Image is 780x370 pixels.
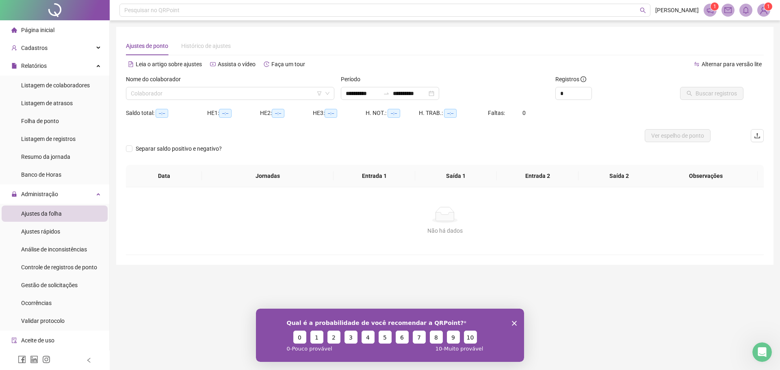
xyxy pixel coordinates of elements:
th: Saída 2 [578,165,660,187]
th: Saída 1 [415,165,497,187]
span: to [383,90,390,97]
span: swap [694,61,700,67]
span: Separar saldo positivo e negativo? [132,144,225,153]
span: Relatórios [21,63,47,69]
span: --:-- [272,109,284,118]
span: Administração [21,191,58,197]
span: Página inicial [21,27,54,33]
iframe: Pesquisa da QRPoint [256,309,524,362]
span: [PERSON_NAME] [655,6,699,15]
span: Ocorrências [21,300,52,306]
th: Data [126,165,202,187]
th: Entrada 1 [334,165,415,187]
span: swap-right [383,90,390,97]
span: lock [11,191,17,197]
span: Faça um tour [271,61,305,67]
span: info-circle [581,76,586,82]
span: history [264,61,269,67]
img: 91185 [758,4,770,16]
span: Validar protocolo [21,318,65,324]
span: Listagem de atrasos [21,100,73,106]
span: upload [754,132,760,139]
th: Observações [654,165,758,187]
span: Observações [661,171,751,180]
span: Listagem de registros [21,136,76,142]
span: left [86,357,92,363]
sup: 1 [711,2,719,11]
span: home [11,27,17,33]
span: --:-- [444,109,457,118]
span: --:-- [219,109,232,118]
button: Buscar registros [680,87,743,100]
span: notification [706,6,714,14]
th: Jornadas [202,165,334,187]
span: instagram [42,355,50,364]
span: Banco de Horas [21,171,61,178]
span: audit [11,338,17,343]
div: HE 3: [313,108,366,118]
footer: QRPoint © 2025 - 2.90.5 - [110,342,780,370]
span: Controle de registros de ponto [21,264,97,270]
span: Resumo da jornada [21,154,70,160]
label: Nome do colaborador [126,75,186,84]
span: down [325,91,330,96]
span: linkedin [30,355,38,364]
button: Ver espelho de ponto [645,129,711,142]
th: Entrada 2 [497,165,578,187]
span: user-add [11,45,17,51]
span: Folha de ponto [21,118,59,124]
div: H. TRAB.: [419,108,488,118]
div: HE 1: [207,108,260,118]
span: Alternar para versão lite [702,61,762,67]
span: mail [724,6,732,14]
span: 1 [713,4,716,9]
span: Leia o artigo sobre ajustes [136,61,202,67]
span: Aceite de uso [21,337,54,344]
span: --:-- [325,109,337,118]
div: H. NOT.: [366,108,419,118]
span: bell [742,6,750,14]
span: 1 [767,4,770,9]
span: --:-- [388,109,400,118]
iframe: Intercom live chat [752,342,772,362]
span: Ajustes da folha [21,210,62,217]
span: Listagem de colaboradores [21,82,90,89]
span: youtube [210,61,216,67]
span: Cadastros [21,45,48,51]
span: Assista o vídeo [218,61,256,67]
span: facebook [18,355,26,364]
span: Histórico de ajustes [181,43,231,49]
div: Saldo total: [126,108,207,118]
span: Análise de inconsistências [21,246,87,253]
span: Gestão de solicitações [21,282,78,288]
span: filter [317,91,322,96]
span: Faltas: [488,110,506,116]
span: --:-- [156,109,168,118]
span: Registros [555,75,586,84]
label: Período [341,75,366,84]
span: Ajustes de ponto [126,43,168,49]
span: file-text [128,61,134,67]
span: 0 [522,110,526,116]
div: Não há dados [136,226,754,235]
span: file [11,63,17,69]
div: HE 2: [260,108,313,118]
sup: Atualize o seu contato no menu Meus Dados [764,2,772,11]
span: search [640,7,646,13]
span: Ajustes rápidos [21,228,60,235]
